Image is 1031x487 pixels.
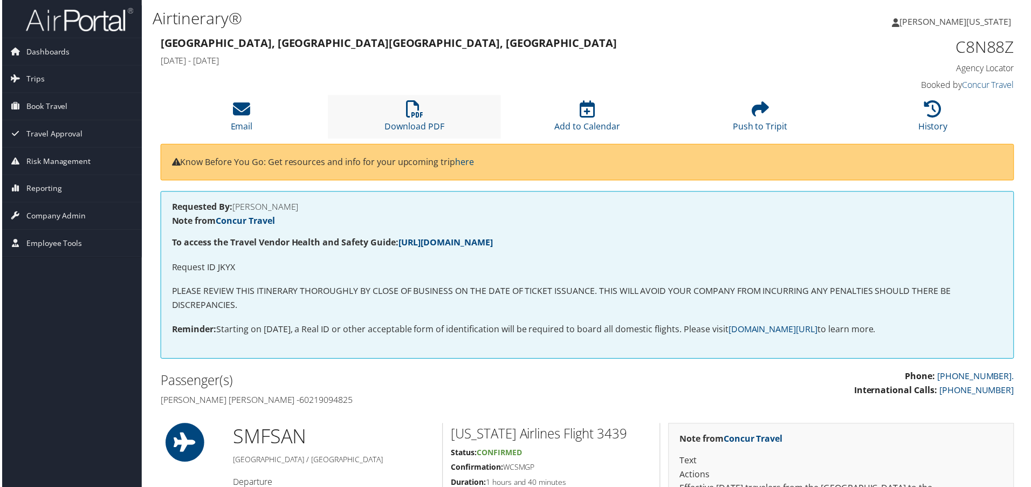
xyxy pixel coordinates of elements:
a: [PHONE_NUMBER]. [939,372,1016,383]
a: Push to Tripit [734,107,789,133]
a: Concur Travel [964,79,1016,91]
span: Employee Tools [24,231,80,258]
img: airportal-logo.png [24,7,132,32]
a: [DOMAIN_NAME][URL] [730,325,819,337]
h4: Booked by [814,79,1016,91]
a: [PERSON_NAME][US_STATE] [894,5,1025,38]
span: Company Admin [24,203,84,230]
strong: [GEOGRAPHIC_DATA], [GEOGRAPHIC_DATA] [GEOGRAPHIC_DATA], [GEOGRAPHIC_DATA] [159,36,617,50]
h4: [PERSON_NAME] [170,203,1005,212]
p: Starting on [DATE], a Real ID or other acceptable form of identification will be required to boar... [170,324,1005,338]
h4: [PERSON_NAME] [PERSON_NAME] - [159,395,580,407]
strong: Requested By: [170,202,231,214]
span: [PERSON_NAME][US_STATE] [902,16,1014,28]
h1: Airtinerary® [151,7,733,30]
span: Trips [24,66,43,93]
strong: Note from [170,216,274,228]
a: Add to Calendar [555,107,621,133]
a: [PHONE_NUMBER] [941,386,1016,397]
strong: Confirmation: [451,464,503,474]
strong: Note from [681,435,784,447]
span: Book Travel [24,93,66,120]
span: Risk Management [24,148,89,175]
h1: C8N88Z [814,36,1016,58]
h2: Passenger(s) [159,373,580,391]
a: [URL][DOMAIN_NAME] [398,237,493,249]
strong: To access the Travel Vendor Health and Safety Guide: [170,237,493,249]
a: Download PDF [384,107,444,133]
span: Travel Approval [24,121,81,148]
strong: Status: [451,449,477,459]
a: Concur Travel [215,216,274,228]
p: Know Before You Go: Get resources and info for your upcoming trip [170,156,1005,170]
h2: [US_STATE] Airlines Flight 3439 [451,427,652,445]
h4: [DATE] - [DATE] [159,55,798,67]
strong: Reminder: [170,325,215,337]
strong: International Calls: [856,386,939,397]
h1: SMF SAN [232,425,434,452]
avayaelement: 60219094825 [299,395,352,407]
a: Concur Travel [725,435,784,447]
a: Email [230,107,252,133]
h5: WCSMGP [451,464,652,475]
span: Dashboards [24,38,68,65]
h4: Agency Locator [814,63,1016,74]
p: Request ID JKYX [170,262,1005,276]
span: Confirmed [477,449,522,459]
a: History [920,107,950,133]
h5: [GEOGRAPHIC_DATA] / [GEOGRAPHIC_DATA] [232,456,434,467]
avayaelement: [PHONE_NUMBER] [939,372,1014,383]
strong: Phone: [907,372,937,383]
span: Reporting [24,176,60,203]
p: PLEASE REVIEW THIS ITINERARY THOROUGHLY BY CLOSE OF BUSINESS ON THE DATE OF TICKET ISSUANCE. THIS... [170,286,1005,313]
a: here [455,156,474,168]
